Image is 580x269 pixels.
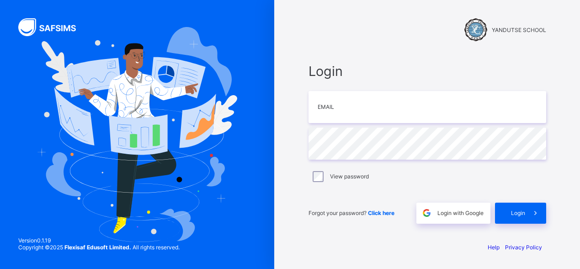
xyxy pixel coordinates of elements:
[18,244,180,251] span: Copyright © 2025 All rights reserved.
[492,27,546,33] span: YANDUTSE SCHOOL
[437,210,484,216] span: Login with Google
[330,173,369,180] label: View password
[64,244,131,251] strong: Flexisaf Edusoft Limited.
[309,63,546,79] span: Login
[18,237,180,244] span: Version 0.1.19
[309,210,394,216] span: Forgot your password?
[505,244,542,251] a: Privacy Policy
[18,18,87,36] img: SAFSIMS Logo
[488,244,500,251] a: Help
[511,210,525,216] span: Login
[368,210,394,216] a: Click here
[37,27,237,242] img: Hero Image
[421,208,432,218] img: google.396cfc9801f0270233282035f929180a.svg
